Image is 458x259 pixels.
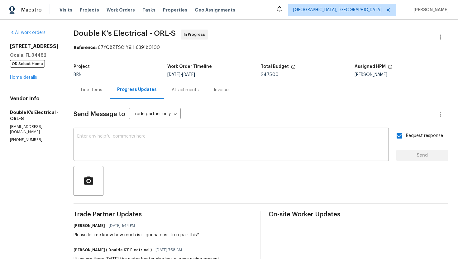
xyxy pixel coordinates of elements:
div: Line Items [81,87,102,93]
span: Request response [406,133,443,139]
div: Progress Updates [117,87,157,93]
h5: Ocala, FL 34482 [10,52,59,58]
span: The total cost of line items that have been proposed by Opendoor. This sum includes line items th... [291,64,296,73]
h5: Project [74,64,90,69]
span: - [167,73,195,77]
span: [PERSON_NAME] [411,7,449,13]
h6: [PERSON_NAME] [74,223,105,229]
span: Double K's Electrical - ORL-S [74,30,176,37]
span: Properties [163,7,187,13]
p: [PHONE_NUMBER] [10,137,59,143]
span: Work Orders [107,7,135,13]
div: Trade partner only [129,109,181,120]
span: Geo Assignments [195,7,235,13]
span: In Progress [184,31,208,38]
h2: [STREET_ADDRESS] [10,43,59,49]
span: [DATE] [167,73,180,77]
span: $475.00 [261,73,279,77]
span: OD Select Home [10,60,45,68]
span: [DATE] 1:44 PM [109,223,135,229]
span: Tasks [142,8,155,12]
span: [DATE] 7:58 AM [155,247,182,253]
h4: Vendor Info [10,96,59,102]
span: [DATE] [182,73,195,77]
a: All work orders [10,31,45,35]
span: [GEOGRAPHIC_DATA], [GEOGRAPHIC_DATA] [293,7,382,13]
div: Please let me know how much is it gonna cost to repair this? [74,232,199,238]
span: The hpm assigned to this work order. [388,64,393,73]
span: Trade Partner Updates [74,211,253,218]
h5: Work Order Timeline [167,64,212,69]
span: Visits [60,7,72,13]
span: Send Message to [74,111,125,117]
h5: Assigned HPM [355,64,386,69]
div: [PERSON_NAME] [355,73,448,77]
span: Maestro [21,7,42,13]
b: Reference: [74,45,97,50]
span: Projects [80,7,99,13]
span: BRN [74,73,82,77]
p: [EMAIL_ADDRESS][DOMAIN_NAME] [10,124,59,135]
h5: Total Budget [261,64,289,69]
span: On-site Worker Updates [269,211,448,218]
div: Attachments [172,87,199,93]
h6: [PERSON_NAME] ( Doulde K'F Electrical ) [74,247,152,253]
h5: Double K's Electrical - ORL-S [10,109,59,122]
div: 67YQ8ZTSC1Y9H-6391b0100 [74,45,448,51]
div: Invoices [214,87,231,93]
a: Home details [10,75,37,80]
